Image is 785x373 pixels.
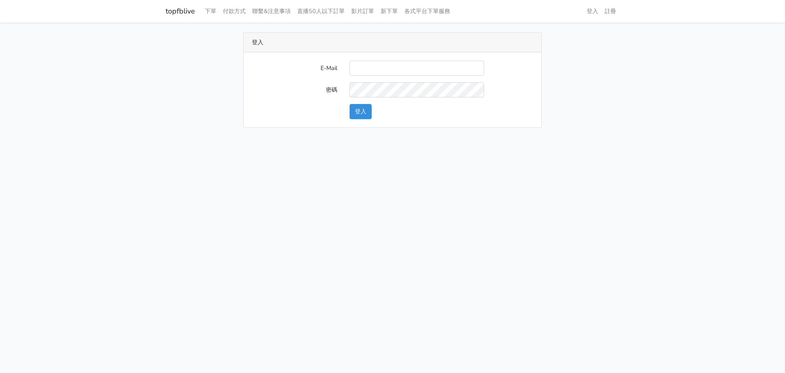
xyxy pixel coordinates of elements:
a: 下單 [202,3,220,19]
a: 各式平台下單服務 [401,3,453,19]
a: topfblive [166,3,195,19]
button: 登入 [350,104,372,119]
div: 登入 [244,33,541,52]
a: 影片訂單 [348,3,377,19]
a: 付款方式 [220,3,249,19]
a: 直播50人以下訂單 [294,3,348,19]
a: 聯繫&注意事項 [249,3,294,19]
a: 登入 [583,3,601,19]
label: 密碼 [246,82,343,97]
a: 新下單 [377,3,401,19]
label: E-Mail [246,61,343,76]
a: 註冊 [601,3,619,19]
